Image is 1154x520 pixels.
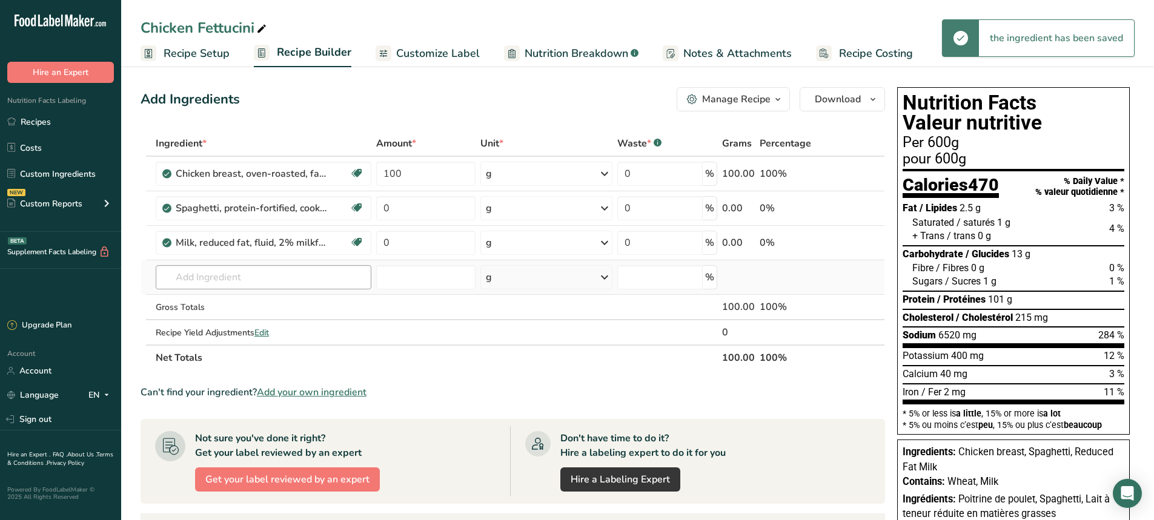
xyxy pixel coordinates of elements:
div: Not sure you've done it right? Get your label reviewed by an expert [195,431,362,460]
span: 3 % [1109,368,1124,380]
div: Custom Reports [7,197,82,210]
span: Recipe Costing [839,45,913,62]
span: Iron [903,386,919,398]
div: Per 600g [903,136,1124,150]
button: Hire an Expert [7,62,114,83]
div: 100% [760,300,827,314]
span: + Trans [912,230,944,242]
a: Customize Label [376,40,480,67]
span: Recipe Setup [164,45,230,62]
div: Milk, reduced fat, fluid, 2% milkfat, without added vitamin A and [MEDICAL_DATA] [176,235,327,250]
span: / saturés [957,217,995,228]
span: Notes & Attachments [683,45,792,62]
span: 0 g [978,230,991,242]
a: Nutrition Breakdown [504,40,638,67]
span: Calcium [903,368,938,380]
span: 6520 mg [938,329,977,341]
a: Recipe Costing [816,40,913,67]
span: / Glucides [966,248,1009,260]
span: Saturated [912,217,954,228]
div: Manage Recipe [702,92,771,107]
button: Manage Recipe [677,87,790,111]
span: 470 [968,174,999,195]
span: beaucoup [1064,420,1102,430]
div: % Daily Value * % valeur quotidienne * [1035,176,1124,197]
span: 40 mg [940,368,967,380]
span: / Fer [921,386,941,398]
span: 215 mg [1015,312,1048,323]
div: 0.00 [722,235,755,250]
span: 101 g [988,294,1012,305]
span: 1 g [997,217,1010,228]
div: BETA [8,237,27,245]
div: Add Ingredients [141,90,240,110]
span: / Fibres [936,262,969,274]
div: Gross Totals [156,301,371,314]
span: Customize Label [396,45,480,62]
span: Download [815,92,861,107]
span: Fat [903,202,917,214]
span: Sugars [912,275,943,287]
div: 0% [760,235,827,250]
a: Hire an Expert . [7,450,50,459]
button: Get your label reviewed by an expert [195,467,380,492]
span: Ingrédients: [903,493,956,505]
span: Sodium [903,329,936,341]
span: Get your label reviewed by an expert [205,472,370,487]
h1: Nutrition Facts Valeur nutritive [903,93,1124,133]
span: Fibre [912,262,933,274]
input: Add Ingredient [156,265,371,289]
span: Cholesterol [903,312,953,323]
div: EN [88,388,114,403]
a: Language [7,384,59,406]
div: * 5% ou moins c’est , 15% ou plus c’est [903,421,1124,429]
section: * 5% or less is , 15% or more is [903,404,1124,429]
th: 100% [757,344,830,370]
span: 0 % [1109,262,1124,274]
span: Carbohydrate [903,248,963,260]
div: 0 [722,325,755,340]
span: Amount [376,136,416,151]
span: / Protéines [937,294,986,305]
span: 4 % [1109,223,1124,234]
div: 100.00 [722,166,755,181]
span: a little [956,409,981,418]
div: Chicken breast, oven-roasted, fat-free, sliced [176,166,327,181]
span: 12 % [1104,350,1124,361]
span: Ingredients: [903,446,956,458]
span: peu [978,420,993,430]
button: Download [800,87,885,111]
a: Recipe Builder [254,39,351,68]
div: NEW [7,189,25,196]
div: g [486,235,492,250]
a: FAQ . [53,450,67,459]
span: Chicken breast, Spaghetti, Reduced Fat Milk [903,446,1113,473]
a: Privacy Policy [47,459,84,467]
span: / Lipides [920,202,957,214]
div: Don't have time to do it? Hire a labeling expert to do it for you [560,431,726,460]
div: pour 600g [903,152,1124,166]
span: Nutrition Breakdown [525,45,628,62]
span: / Sucres [945,275,981,287]
a: Notes & Attachments [663,40,792,67]
span: Potassium [903,350,949,361]
span: Ingredient [156,136,207,151]
span: a lot [1043,409,1061,418]
span: 13 g [1012,248,1030,260]
div: Open Intercom Messenger [1113,479,1142,508]
span: 0 g [971,262,984,274]
div: g [486,270,492,285]
span: 1 % [1109,275,1124,287]
div: the ingredient has been saved [979,20,1134,56]
div: 100% [760,166,827,181]
th: Net Totals [153,344,720,370]
span: Wheat, Milk [947,476,998,487]
a: Terms & Conditions . [7,450,113,467]
div: Recipe Yield Adjustments [156,326,371,339]
span: 2 mg [944,386,966,398]
span: 1 g [983,275,996,287]
a: Recipe Setup [141,40,230,67]
div: Calories [903,176,999,199]
a: Hire a Labeling Expert [560,467,680,492]
th: 100.00 [720,344,757,370]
